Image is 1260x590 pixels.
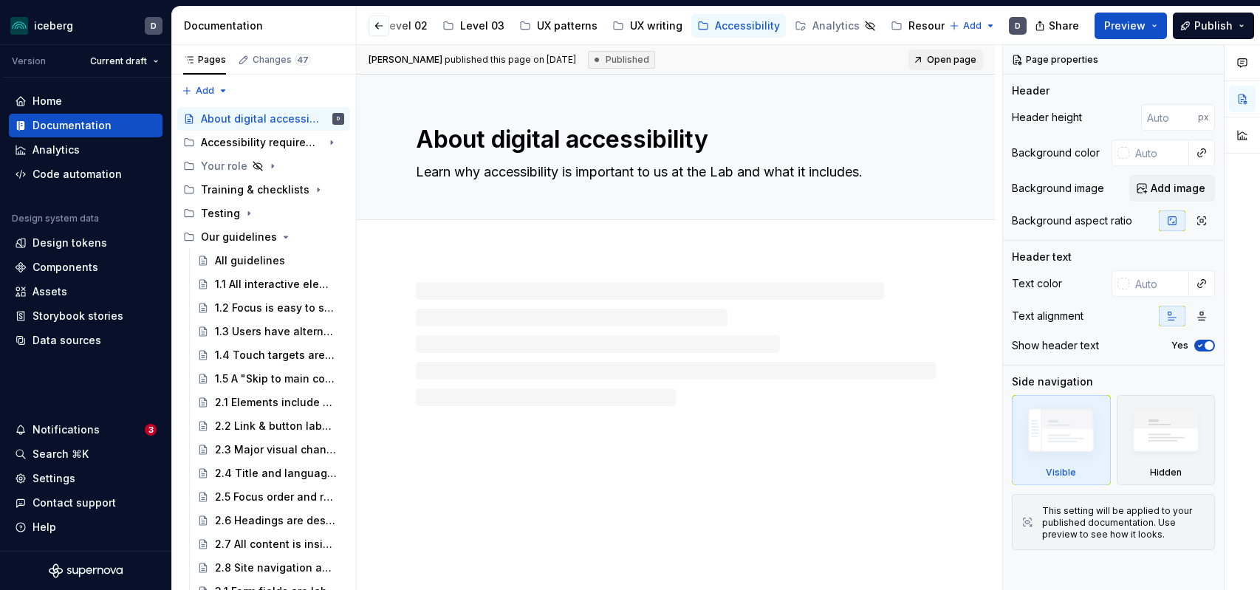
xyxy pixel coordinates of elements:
[1129,175,1215,202] button: Add image
[191,485,350,509] a: 2.5 Focus order and reading order are logical
[215,395,337,410] div: 2.1 Elements include accessibility info in their code
[1042,505,1205,541] div: This setting will be applied to your published documentation. Use preview to see how it looks.
[1012,395,1111,485] div: Visible
[32,94,62,109] div: Home
[177,107,350,131] a: About digital accessibilityD
[1117,395,1216,485] div: Hidden
[691,14,786,38] a: Accessibility
[201,182,309,197] div: Training & checklists
[191,438,350,462] a: 2.3 Major visual changes on a page are indicated to screen reader users
[215,513,337,528] div: 2.6 Headings are descriptive and structure the logic of the page
[963,20,982,32] span: Add
[191,249,350,272] a: All guidelines
[908,18,963,33] div: Resources
[177,178,350,202] div: Training & checklists
[3,10,168,41] button: icebergD
[9,515,162,539] button: Help
[1171,340,1188,351] label: Yes
[215,324,337,339] div: 1.3 Users have alternatives to complex gestures such as pinching, swiping and dragging
[9,304,162,328] a: Storybook stories
[191,414,350,438] a: 2.2 Link & button labels clearly communicate purpose
[927,54,976,66] span: Open page
[369,54,576,66] span: published this page on [DATE]
[9,418,162,442] button: Notifications3
[201,230,277,244] div: Our guidelines
[10,17,28,35] img: 418c6d47-6da6-4103-8b13-b5999f8989a1.png
[90,55,147,67] span: Current draft
[32,309,123,323] div: Storybook stories
[1012,83,1050,98] div: Header
[513,14,603,38] a: UX patterns
[201,159,247,174] div: Your role
[215,537,337,552] div: 2.7 All content is inside an appropriate landmark
[34,18,73,33] div: iceberg
[789,14,882,38] a: Analytics
[1015,20,1021,32] div: D
[32,260,98,275] div: Components
[436,14,510,38] a: Level 03
[1012,374,1093,389] div: Side navigation
[32,520,56,535] div: Help
[9,280,162,303] a: Assets
[1012,181,1104,196] div: Background image
[413,122,933,157] textarea: About digital accessibility
[1012,309,1083,323] div: Text alignment
[295,54,311,66] span: 47
[1150,467,1182,478] div: Hidden
[191,367,350,391] a: 1.5 A "Skip to main content" link is available
[1027,13,1089,39] button: Share
[32,447,89,462] div: Search ⌘K
[191,391,350,414] a: 2.1 Elements include accessibility info in their code
[215,253,285,268] div: All guidelines
[9,255,162,279] a: Components
[215,560,337,575] div: 2.8 Site navigation and UI are consistent
[9,162,162,186] a: Code automation
[945,16,1000,36] button: Add
[630,18,682,33] div: UX writing
[183,54,226,66] div: Pages
[191,462,350,485] a: 2.4 Title and language are declared for every page
[1012,145,1100,160] div: Background color
[9,138,162,162] a: Analytics
[1012,250,1072,264] div: Header text
[9,89,162,113] a: Home
[537,18,598,33] div: UX patterns
[1173,13,1254,39] button: Publish
[215,277,337,292] div: 1.1 All interactive elements are usable with a keyboard or mobile screen reader
[1141,104,1198,131] input: Auto
[215,371,337,386] div: 1.5 A "Skip to main content" link is available
[9,491,162,515] button: Contact support
[32,284,67,299] div: Assets
[49,563,123,578] svg: Supernova Logo
[32,167,122,182] div: Code automation
[32,422,100,437] div: Notifications
[1129,140,1189,166] input: Auto
[191,532,350,556] a: 2.7 All content is inside an appropriate landmark
[9,467,162,490] a: Settings
[1012,110,1082,125] div: Header height
[83,51,165,72] button: Current draft
[177,131,350,154] div: Accessibility requirements
[369,54,442,65] span: [PERSON_NAME]
[1012,276,1062,291] div: Text color
[191,272,350,296] a: 1.1 All interactive elements are usable with a keyboard or mobile screen reader
[9,114,162,137] a: Documentation
[32,495,116,510] div: Contact support
[812,18,860,33] div: Analytics
[32,236,107,250] div: Design tokens
[1095,13,1167,39] button: Preview
[12,55,46,67] div: Version
[32,471,75,486] div: Settings
[715,18,780,33] div: Accessibility
[1012,338,1099,353] div: Show header text
[215,348,337,363] div: 1.4 Touch targets are at least 24 x 24 pixels
[885,14,969,38] a: Resources
[9,442,162,466] button: Search ⌘K
[1198,112,1209,123] p: px
[460,18,504,33] div: Level 03
[1194,18,1233,33] span: Publish
[215,466,337,481] div: 2.4 Title and language are declared for every page
[606,14,688,38] a: UX writing
[1046,467,1076,478] div: Visible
